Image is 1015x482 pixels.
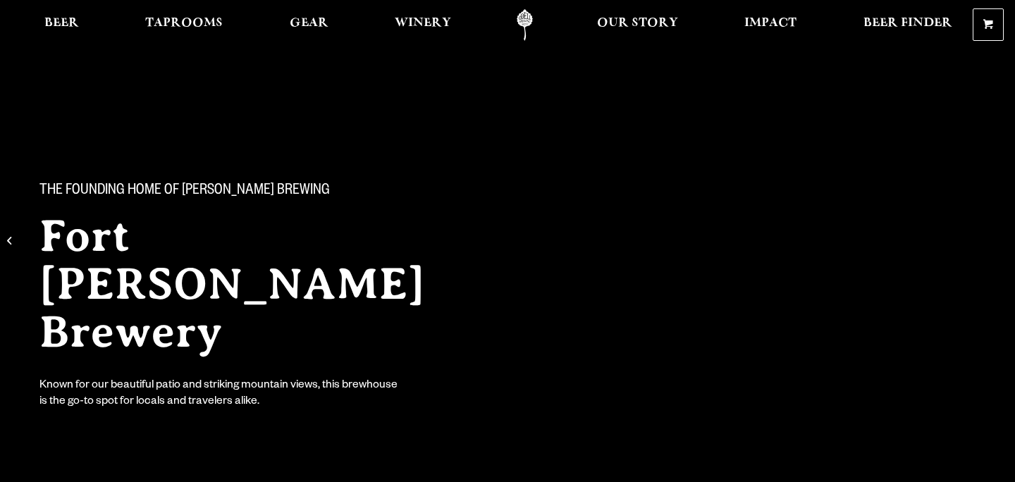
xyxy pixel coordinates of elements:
span: Gear [290,18,328,29]
a: Beer Finder [854,9,961,41]
span: Impact [744,18,796,29]
span: Our Story [597,18,678,29]
a: Beer [35,9,88,41]
span: Beer Finder [863,18,952,29]
a: Our Story [588,9,687,41]
a: Gear [281,9,338,41]
a: Taprooms [136,9,232,41]
span: Winery [395,18,451,29]
span: Beer [44,18,79,29]
a: Winery [386,9,460,41]
span: Taprooms [145,18,223,29]
a: Odell Home [498,9,551,41]
span: The Founding Home of [PERSON_NAME] Brewing [39,183,330,201]
a: Impact [735,9,806,41]
h2: Fort [PERSON_NAME] Brewery [39,212,479,356]
div: Known for our beautiful patio and striking mountain views, this brewhouse is the go-to spot for l... [39,378,400,411]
